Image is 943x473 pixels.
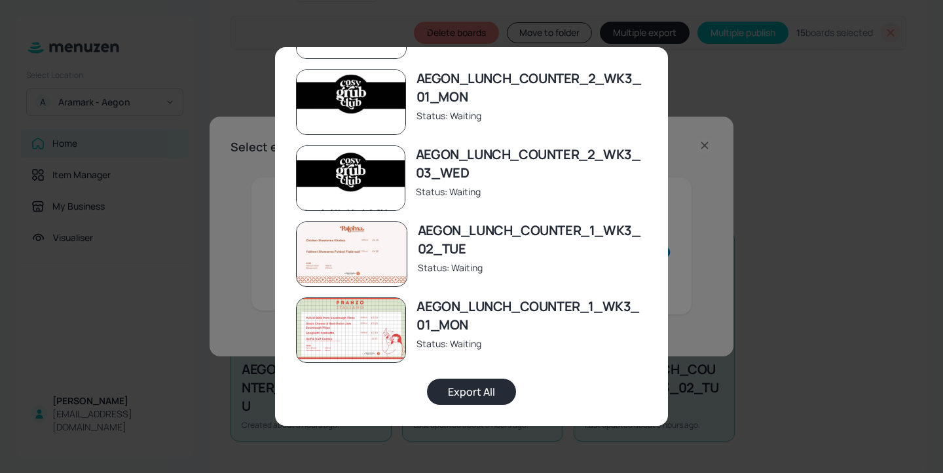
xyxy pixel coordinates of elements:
img: AEGON_LUNCH_COUNTER_1_WK3_01_MON [297,298,405,360]
button: Export All [427,379,516,405]
div: AEGON_LUNCH_COUNTER_2_WK3_01_MON [416,69,647,106]
div: Status: Waiting [416,109,647,123]
div: AEGON_LUNCH_COUNTER_2_WK3_03_WED [416,145,647,182]
div: Status: Waiting [418,261,647,274]
div: AEGON_LUNCH_COUNTER_1_WK3_02_TUE [418,221,647,258]
img: AEGON_LUNCH_COUNTER_2_WK3_01_MON [297,70,405,456]
div: Status: Waiting [416,185,647,199]
img: AEGON_LUNCH_COUNTER_1_WK3_02_TUE [297,222,407,284]
div: AEGON_LUNCH_COUNTER_1_WK3_01_MON [416,297,647,334]
div: Status: Waiting [416,337,647,350]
